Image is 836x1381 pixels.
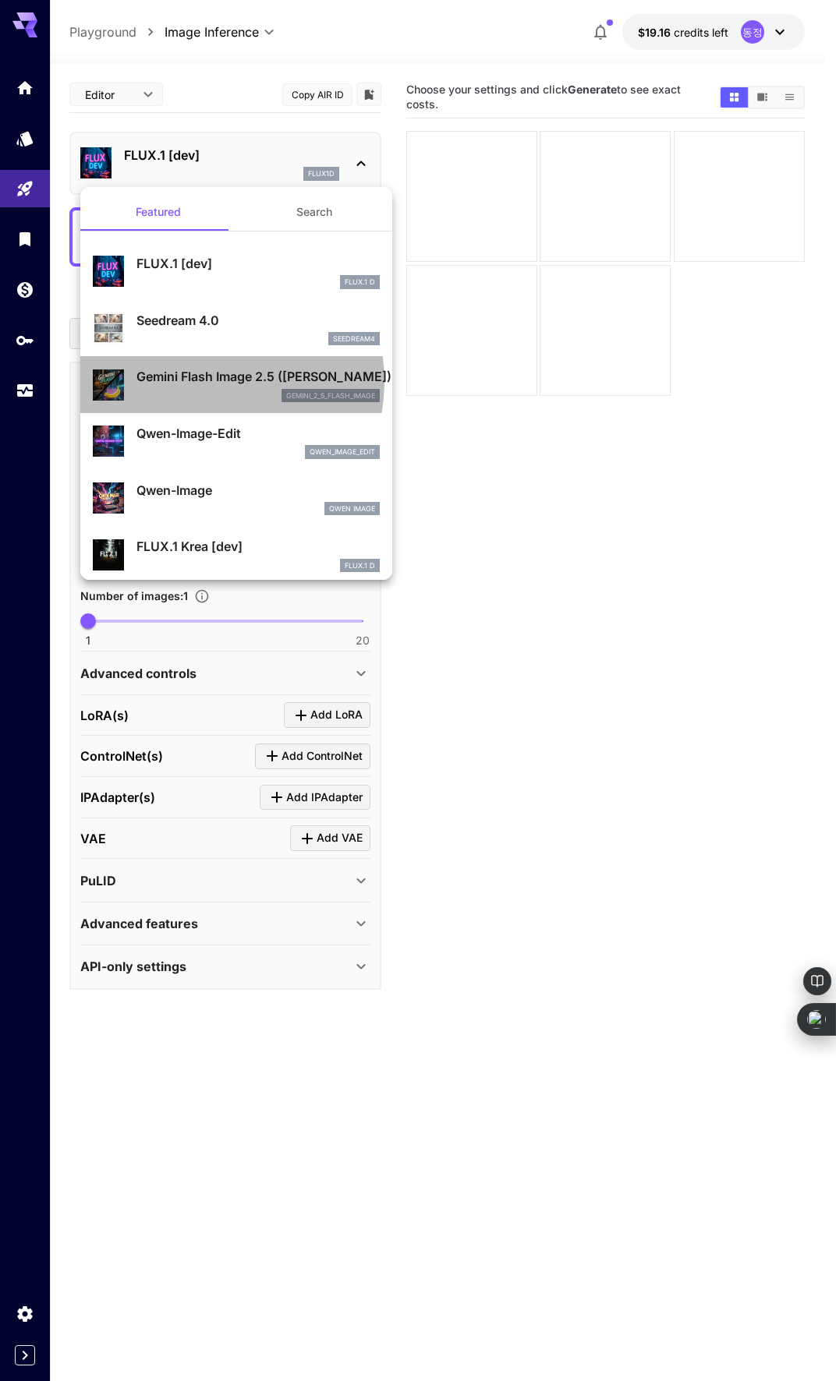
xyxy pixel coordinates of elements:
[93,361,380,408] div: Gemini Flash Image 2.5 ([PERSON_NAME])gemini_2_5_flash_image
[93,531,380,578] div: FLUX.1 Krea [dev]FLUX.1 D
[93,248,380,295] div: FLUX.1 [dev]FLUX.1 D
[136,311,380,330] p: Seedream 4.0
[136,367,380,386] p: Gemini Flash Image 2.5 ([PERSON_NAME])
[136,481,380,500] p: Qwen-Image
[345,560,375,571] p: FLUX.1 D
[286,390,375,401] p: gemini_2_5_flash_image
[136,254,380,273] p: FLUX.1 [dev]
[310,447,375,457] p: qwen_image_edit
[80,193,236,231] button: Featured
[345,277,375,288] p: FLUX.1 D
[93,475,380,522] div: Qwen-ImageQwen Image
[136,424,380,443] p: Qwen-Image-Edit
[333,334,375,344] p: seedream4
[93,418,380,465] div: Qwen-Image-Editqwen_image_edit
[136,537,380,556] p: FLUX.1 Krea [dev]
[236,193,392,231] button: Search
[329,503,375,514] p: Qwen Image
[93,305,380,352] div: Seedream 4.0seedream4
